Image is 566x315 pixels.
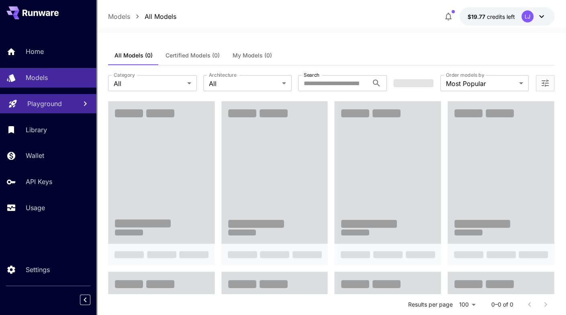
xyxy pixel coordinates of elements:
[26,125,47,135] p: Library
[26,47,44,56] p: Home
[521,10,533,22] div: LJ
[487,13,515,20] span: credits left
[209,72,236,78] label: Architecture
[114,79,184,88] span: All
[468,12,515,21] div: $19.76819
[108,12,130,21] a: Models
[114,72,135,78] label: Category
[27,99,62,108] p: Playground
[145,12,176,21] a: All Models
[446,72,484,78] label: Order models by
[304,72,319,78] label: Search
[491,301,513,309] p: 0–0 of 0
[408,301,453,309] p: Results per page
[460,7,554,26] button: $19.76819LJ
[114,52,153,59] span: All Models (0)
[166,52,220,59] span: Certified Models (0)
[233,52,272,59] span: My Models (0)
[26,151,44,160] p: Wallet
[108,12,176,21] nav: breadcrumb
[456,299,478,310] div: 100
[209,79,279,88] span: All
[26,73,48,82] p: Models
[26,177,52,186] p: API Keys
[468,13,487,20] span: $19.77
[540,78,550,88] button: Open more filters
[446,79,516,88] span: Most Popular
[86,292,96,307] div: Collapse sidebar
[26,203,45,213] p: Usage
[80,295,90,305] button: Collapse sidebar
[26,265,50,274] p: Settings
